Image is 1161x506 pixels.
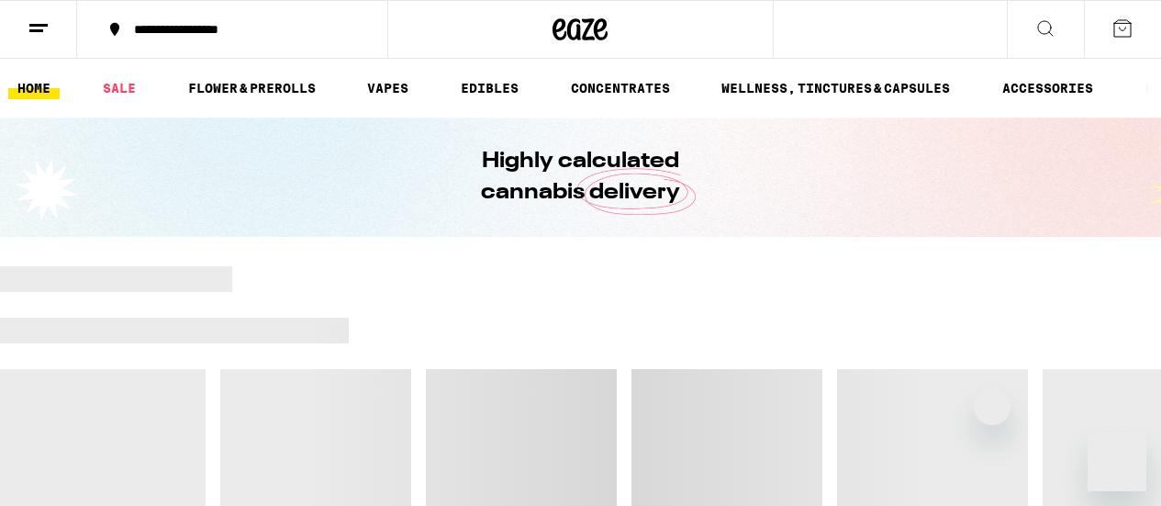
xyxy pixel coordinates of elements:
iframe: Button to launch messaging window [1088,433,1146,491]
a: WELLNESS, TINCTURES & CAPSULES [712,77,959,99]
a: SALE [94,77,145,99]
a: VAPES [358,77,418,99]
a: FLOWER & PREROLLS [179,77,325,99]
a: EDIBLES [452,77,528,99]
a: ACCESSORIES [993,77,1102,99]
h1: Highly calculated cannabis delivery [430,146,732,208]
a: CONCENTRATES [562,77,679,99]
a: HOME [8,77,60,99]
iframe: Close message [974,388,1010,425]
